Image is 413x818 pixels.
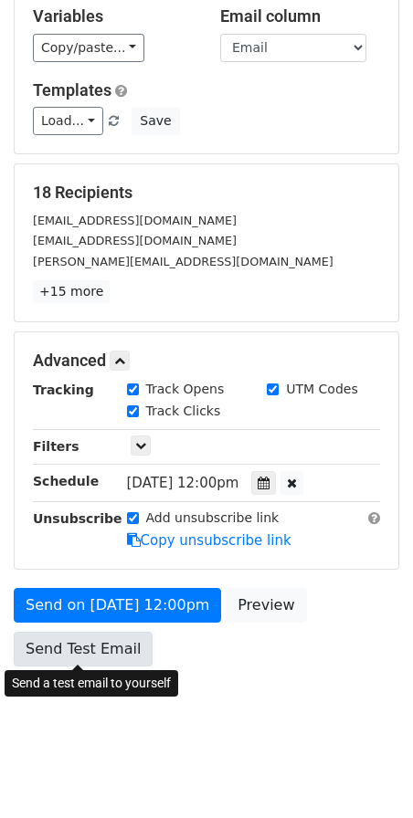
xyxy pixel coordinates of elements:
[33,351,380,371] h5: Advanced
[33,280,110,303] a: +15 more
[33,80,111,100] a: Templates
[146,402,221,421] label: Track Clicks
[14,588,221,623] a: Send on [DATE] 12:00pm
[33,214,237,227] small: [EMAIL_ADDRESS][DOMAIN_NAME]
[146,509,280,528] label: Add unsubscribe link
[33,6,193,26] h5: Variables
[146,380,225,399] label: Track Opens
[127,532,291,549] a: Copy unsubscribe link
[14,632,153,666] a: Send Test Email
[132,107,179,135] button: Save
[33,474,99,488] strong: Schedule
[127,475,239,491] span: [DATE] 12:00pm
[5,670,178,697] div: Send a test email to yourself
[220,6,380,26] h5: Email column
[322,730,413,818] iframe: Chat Widget
[33,255,334,268] small: [PERSON_NAME][EMAIL_ADDRESS][DOMAIN_NAME]
[33,183,380,203] h5: 18 Recipients
[33,383,94,397] strong: Tracking
[226,588,306,623] a: Preview
[33,511,122,526] strong: Unsubscribe
[33,439,79,454] strong: Filters
[33,107,103,135] a: Load...
[33,234,237,247] small: [EMAIL_ADDRESS][DOMAIN_NAME]
[286,380,357,399] label: UTM Codes
[33,34,144,62] a: Copy/paste...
